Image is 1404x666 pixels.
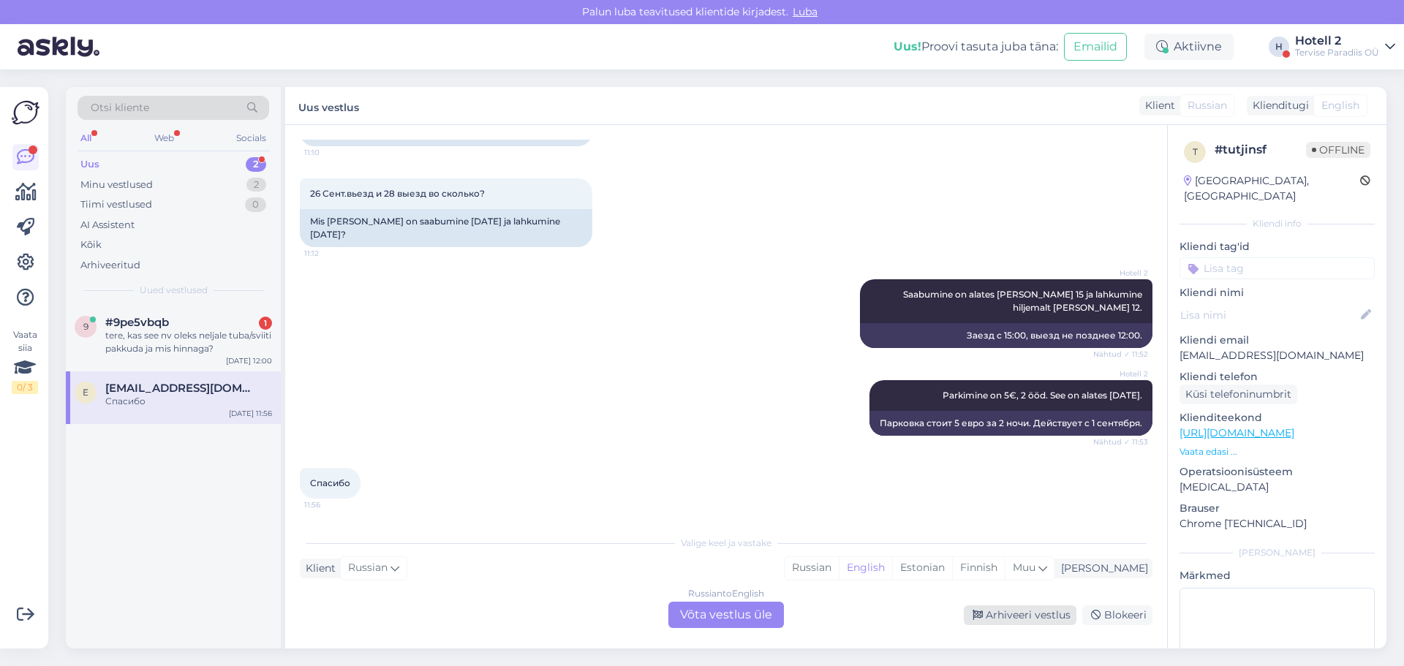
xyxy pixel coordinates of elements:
[83,387,88,398] span: e
[226,355,272,366] div: [DATE] 12:00
[1215,141,1306,159] div: # tutjinsf
[12,99,39,126] img: Askly Logo
[1180,464,1375,480] p: Operatsioonisüsteem
[839,557,892,579] div: English
[300,209,592,247] div: Mis [PERSON_NAME] on saabumine [DATE] ja lahkumine [DATE]?
[892,557,952,579] div: Estonian
[229,408,272,419] div: [DATE] 11:56
[140,284,208,297] span: Uued vestlused
[80,178,153,192] div: Minu vestlused
[1321,98,1359,113] span: English
[151,129,177,148] div: Web
[1180,501,1375,516] p: Brauser
[1295,35,1395,58] a: Hotell 2Tervise Paradiis OÜ
[943,390,1142,401] span: Parkimine on 5€, 2 ööd. See on alates [DATE].
[668,602,784,628] div: Võta vestlus üle
[80,238,102,252] div: Kõik
[1247,98,1309,113] div: Klienditugi
[1180,285,1375,300] p: Kliendi nimi
[105,382,257,395] span: elena7899@inbox.lv
[1180,410,1375,425] p: Klienditeekond
[952,557,1005,579] div: Finnish
[105,329,272,355] div: tere, kas see nv oleks neljale tuba/sviiti pakkuda ja mis hinnaga?
[1180,568,1375,583] p: Märkmed
[83,321,88,332] span: 9
[785,557,839,579] div: Russian
[860,323,1152,348] div: Заезд с 15:00, выезд не позднее 12:00.
[105,316,169,329] span: #9pe5vbqb
[1064,33,1127,61] button: Emailid
[1306,142,1370,158] span: Offline
[300,561,336,576] div: Klient
[1180,516,1375,531] p: Chrome [TECHNICAL_ID]
[310,477,350,488] span: Спасибо
[1180,445,1375,458] p: Vaata edasi ...
[1180,426,1294,439] a: [URL][DOMAIN_NAME]
[1180,480,1375,495] p: [MEDICAL_DATA]
[1269,37,1289,57] div: H
[869,411,1152,436] div: Парковка стоит 5 евро за 2 ночи. Действует с 1 сентября.
[1180,385,1297,404] div: Küsi telefoninumbrit
[1093,349,1148,360] span: Nähtud ✓ 11:52
[91,100,149,116] span: Otsi kliente
[304,248,359,259] span: 11:12
[964,605,1076,625] div: Arhiveeri vestlus
[105,395,272,408] div: Спасибо
[80,218,135,232] div: AI Assistent
[246,157,266,172] div: 2
[298,96,359,116] label: Uus vestlus
[894,39,921,53] b: Uus!
[348,560,388,576] span: Russian
[688,587,764,600] div: Russian to English
[1093,436,1148,447] span: Nähtud ✓ 11:53
[1144,34,1234,60] div: Aktiivne
[788,5,822,18] span: Luba
[245,197,266,212] div: 0
[1013,561,1035,574] span: Muu
[80,157,99,172] div: Uus
[246,178,266,192] div: 2
[1180,333,1375,348] p: Kliendi email
[1082,605,1152,625] div: Blokeeri
[903,289,1144,313] span: Saabumine on alates [PERSON_NAME] 15 ja lahkumine hiljemalt [PERSON_NAME] 12.
[12,381,38,394] div: 0 / 3
[310,188,485,199] span: 26 Сент.вьезд и 28 выезд во сколько?
[80,197,152,212] div: Tiimi vestlused
[300,537,1152,550] div: Valige keel ja vastake
[1180,307,1358,323] input: Lisa nimi
[1093,368,1148,379] span: Hotell 2
[1180,546,1375,559] div: [PERSON_NAME]
[233,129,269,148] div: Socials
[1295,47,1379,58] div: Tervise Paradiis OÜ
[1139,98,1175,113] div: Klient
[1188,98,1227,113] span: Russian
[1295,35,1379,47] div: Hotell 2
[304,147,359,158] span: 11:10
[304,499,359,510] span: 11:56
[894,38,1058,56] div: Proovi tasuta juba täna:
[1180,217,1375,230] div: Kliendi info
[80,258,140,273] div: Arhiveeritud
[1093,268,1148,279] span: Hotell 2
[1180,239,1375,254] p: Kliendi tag'id
[1180,257,1375,279] input: Lisa tag
[1055,561,1148,576] div: [PERSON_NAME]
[1180,348,1375,363] p: [EMAIL_ADDRESS][DOMAIN_NAME]
[12,328,38,394] div: Vaata siia
[1180,369,1375,385] p: Kliendi telefon
[78,129,94,148] div: All
[259,317,272,330] div: 1
[1193,146,1198,157] span: t
[1184,173,1360,204] div: [GEOGRAPHIC_DATA], [GEOGRAPHIC_DATA]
